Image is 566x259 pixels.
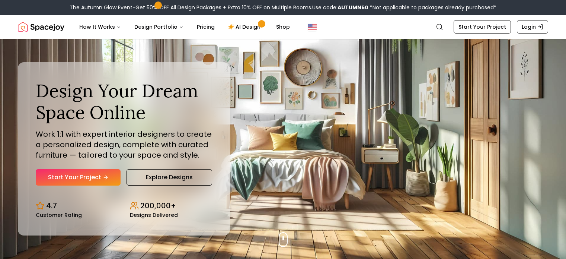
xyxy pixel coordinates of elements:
img: Spacejoy Logo [18,19,64,34]
a: AI Design [222,19,269,34]
a: Shop [270,19,296,34]
small: Designs Delivered [130,212,178,218]
b: AUTUMN50 [338,4,368,11]
a: Explore Designs [127,169,212,186]
img: United States [308,22,317,31]
nav: Global [18,15,548,39]
span: Use code: [312,4,368,11]
div: Design stats [36,195,212,218]
h1: Design Your Dream Space Online [36,80,212,123]
a: Start Your Project [36,169,121,186]
p: Work 1:1 with expert interior designers to create a personalized design, complete with curated fu... [36,129,212,160]
span: *Not applicable to packages already purchased* [368,4,496,11]
a: Pricing [191,19,221,34]
button: Design Portfolio [128,19,189,34]
button: How It Works [73,19,127,34]
a: Spacejoy [18,19,64,34]
nav: Main [73,19,296,34]
small: Customer Rating [36,212,82,218]
a: Start Your Project [454,20,511,34]
p: 200,000+ [140,200,176,211]
div: The Autumn Glow Event-Get 50% OFF All Design Packages + Extra 10% OFF on Multiple Rooms. [70,4,496,11]
a: Login [517,20,548,34]
p: 4.7 [46,200,57,211]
